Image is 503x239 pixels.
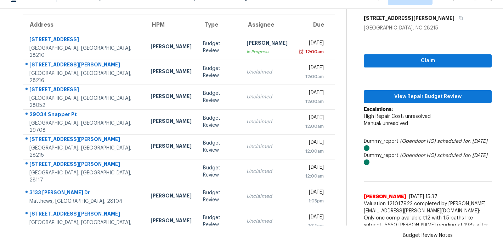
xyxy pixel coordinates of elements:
div: Unclaimed [247,69,288,76]
i: scheduled for: [DATE] [437,153,487,158]
div: 29034 Snapper Pt [29,111,139,120]
div: [PERSON_NAME] [151,93,192,102]
div: [GEOGRAPHIC_DATA], [GEOGRAPHIC_DATA], 29708 [29,120,139,134]
div: 12:00am [304,48,324,55]
div: Dummy_report [364,138,492,152]
div: Unclaimed [247,193,288,200]
div: Budget Review [203,115,235,129]
div: [STREET_ADDRESS][PERSON_NAME] [29,136,139,145]
i: (Opendoor HQ) [400,153,436,158]
div: [PERSON_NAME] [151,217,192,226]
div: [DATE] [299,39,324,48]
div: Budget Review [203,214,235,228]
i: (Opendoor HQ) [400,139,436,144]
div: Budget Review [203,90,235,104]
b: Escalations: [364,107,393,112]
div: [DATE] [299,114,324,123]
div: [STREET_ADDRESS][PERSON_NAME] [29,61,139,70]
div: Unclaimed [247,118,288,125]
span: View Repair Budget Review [369,92,486,101]
div: 12:00am [299,73,324,80]
button: View Repair Budget Review [364,90,492,103]
div: 12:00am [299,173,324,180]
div: [GEOGRAPHIC_DATA], [GEOGRAPHIC_DATA], 28210 [29,45,139,59]
th: Assignee [241,15,293,35]
div: [PERSON_NAME] [151,68,192,77]
div: 1:05pm [299,197,324,205]
div: [STREET_ADDRESS] [29,36,139,45]
div: [DATE] [299,64,324,73]
button: Copy Address [454,12,464,25]
div: [GEOGRAPHIC_DATA], [GEOGRAPHIC_DATA], 28216 [29,70,139,84]
img: Overdue Alarm Icon [298,48,304,55]
div: [DATE] [299,89,324,98]
div: Budget Review [203,65,235,79]
div: [DATE] [299,213,324,222]
div: [DATE] [299,189,324,197]
div: Unclaimed [247,143,288,150]
div: [GEOGRAPHIC_DATA], NC 28215 [364,25,492,32]
div: 12:00am [299,148,324,155]
div: [DATE] [299,164,324,173]
div: Budget Review [203,140,235,154]
div: [GEOGRAPHIC_DATA], [GEOGRAPHIC_DATA], 28215 [29,145,139,159]
th: HPM [145,15,197,35]
div: [DATE] [299,139,324,148]
div: Matthews, [GEOGRAPHIC_DATA], 28104 [29,198,139,205]
th: Due [293,15,335,35]
div: [STREET_ADDRESS] [29,86,139,95]
span: [DATE] 15:37 [409,194,437,199]
div: [GEOGRAPHIC_DATA], [GEOGRAPHIC_DATA], 28052 [29,95,139,109]
div: Budget Review [203,40,235,54]
div: Budget Review [203,164,235,179]
div: [GEOGRAPHIC_DATA], [GEOGRAPHIC_DATA], 28117 [29,169,139,184]
th: Address [23,15,145,35]
div: 12:00am [299,98,324,105]
div: 1:34pm [299,222,324,229]
span: Manual: unresolved [364,121,408,126]
div: [PERSON_NAME] [151,142,192,151]
div: Unclaimed [247,168,288,175]
div: Unclaimed [247,218,288,225]
div: [GEOGRAPHIC_DATA], [GEOGRAPHIC_DATA], 28215 [29,219,139,233]
div: [PERSON_NAME] [151,43,192,52]
i: scheduled for: [DATE] [437,139,487,144]
div: [PERSON_NAME] [151,118,192,126]
div: [STREET_ADDRESS][PERSON_NAME] [29,210,139,219]
div: [STREET_ADDRESS][PERSON_NAME] [29,161,139,169]
div: 3133 [PERSON_NAME] Dr [29,189,139,198]
div: Budget Review [203,189,235,203]
div: Unclaimed [247,93,288,101]
div: [PERSON_NAME] [247,39,288,48]
span: [PERSON_NAME] [364,193,406,200]
div: 12:00am [299,123,324,130]
span: Claim [369,56,486,65]
div: In Progress [247,48,288,55]
span: High Repair Cost: unresolved [364,114,431,119]
th: Type [197,15,241,35]
button: Claim [364,54,492,67]
div: [PERSON_NAME] [151,192,192,201]
h5: [STREET_ADDRESS][PERSON_NAME] [364,15,454,22]
div: Dummy_report [364,152,492,166]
